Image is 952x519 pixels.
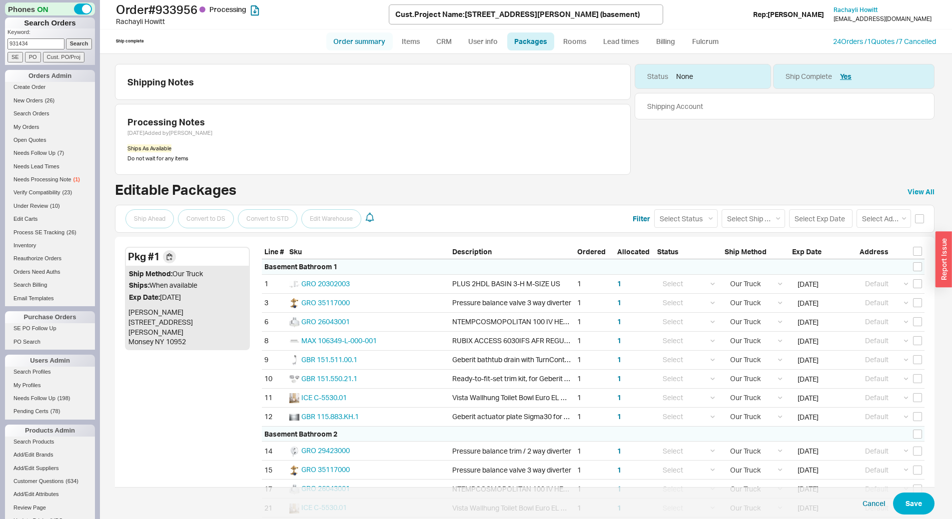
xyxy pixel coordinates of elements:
[301,374,357,383] a: GBR 151.550.21.1
[186,213,225,225] span: Convert to DS
[577,355,581,365] div: 1
[13,176,71,182] span: Needs Processing Note
[556,32,594,50] a: Rooms
[13,395,55,401] span: Needs Follow Up
[209,5,246,13] span: Processing
[633,214,650,224] button: Filter
[893,493,935,515] button: Save
[617,484,621,494] button: 1
[575,247,615,260] div: Ordered
[301,484,350,493] span: GRO 26043001
[5,463,95,474] a: Add/Edit Suppliers
[127,129,618,136] div: [DATE] Added by [PERSON_NAME]
[45,97,55,103] span: ( 26 )
[301,279,350,288] a: GRO 20302003
[5,2,95,15] div: Phones
[617,317,621,327] button: 1
[577,317,581,327] div: 1
[5,380,95,391] a: My Profiles
[301,465,350,474] a: GRO 35117000
[262,275,287,293] div: 1
[5,450,95,460] a: Add/Edit Brands
[5,148,95,158] a: Needs Follow Up(7)
[655,247,722,260] div: Status
[5,311,95,323] div: Purchase Orders
[65,478,78,484] span: ( 634 )
[450,247,575,260] div: Description
[178,209,234,228] button: Convert to DS
[5,135,95,145] a: Open Quotes
[262,313,287,331] div: 6
[128,308,193,346] span: [PERSON_NAME] [STREET_ADDRESS][PERSON_NAME] Monsey NY 10952
[5,240,95,251] a: Inventory
[617,298,621,308] button: 1
[127,154,618,162] div: Do not wait for any items
[395,9,640,19] div: Cust. Project Name : [STREET_ADDRESS][PERSON_NAME] (basement)
[906,498,922,510] span: Save
[262,461,287,479] div: 15
[5,337,95,347] a: PO Search
[7,28,95,38] p: Keyword:
[289,393,299,403] img: C-5530.01_F_W_rerfr3
[62,189,72,195] span: ( 23 )
[262,389,287,407] div: 11
[127,76,626,87] div: Shipping Notes
[43,52,84,62] input: Cust. PO/Proj
[289,355,299,365] img: turncontrol-rough-in-glued-pvc_drkfad
[5,70,95,82] div: Orders Admin
[5,253,95,264] a: Reauthorize Orders
[50,408,60,414] span: ( 78 )
[840,71,852,81] button: Yes
[262,480,287,498] div: 17
[863,499,885,509] button: Cancel
[127,116,618,127] div: Processing Notes
[301,412,359,421] span: GBR 115.883.KH.1
[116,2,389,16] h1: Order # 933956
[5,503,95,513] a: Review Page
[452,298,571,308] div: Pressure balance valve 3 way diverter
[289,374,299,384] img: 151-550-21-1_qzqcyu
[238,209,297,228] button: Convert to STD
[577,446,581,456] div: 1
[5,201,95,211] a: Under Review(10)
[57,395,70,401] span: ( 198 )
[577,465,581,475] div: 1
[5,280,95,290] a: Search Billing
[577,484,581,494] div: 1
[617,446,621,456] button: 1
[125,209,174,228] button: Ship Ahead
[301,317,350,326] span: GRO 26043001
[262,294,287,312] div: 3
[116,16,389,26] div: Rachayli Howitt
[301,446,350,455] span: GRO 29423000
[452,393,572,403] div: Vista Wallhung Toilet Bowl Euro EL White
[13,189,60,195] span: Verify Compatibility
[5,293,95,304] a: Email Templates
[289,466,299,476] img: m86kchfgul7j848r80pncxu7pjobiils_eyjri3
[452,317,572,327] div: NTEMPCOSMOPOLITAN 100 IV HEADSHOWER
[66,38,92,49] input: Search
[50,203,60,209] span: ( 10 )
[452,465,571,475] div: Pressure balance valve 3 way diverter
[908,187,935,197] a: View All
[676,71,693,81] div: None
[5,267,95,277] a: Orders Need Auths
[129,281,149,289] span: Ships:
[617,393,621,403] button: 1
[617,355,621,365] button: 1
[5,187,95,198] a: Verify Compatibility(23)
[246,213,289,225] span: Convert to STD
[116,38,144,44] div: Ship complete
[790,247,857,260] div: Exp Date
[5,476,95,487] a: Customer Questions(634)
[289,298,299,308] img: m86kchfgul7j848r80pncxu7pjobiils_eyjri3
[301,355,357,364] a: GBR 151.511.00.1
[617,412,621,422] button: 1
[287,247,450,260] div: Sku
[647,71,668,81] div: Status
[577,393,581,403] div: 1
